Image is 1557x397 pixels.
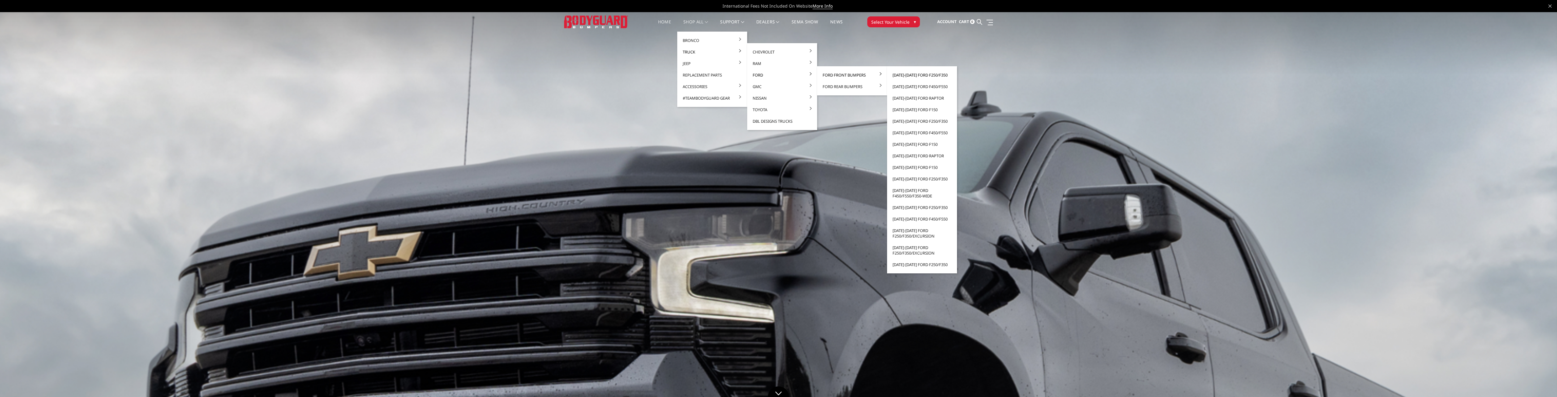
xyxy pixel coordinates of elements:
a: News [830,20,843,32]
a: DBL Designs Trucks [750,115,815,127]
a: Ford Front Bumpers [820,69,885,81]
a: [DATE]-[DATE] Ford F250/F350 [889,69,955,81]
a: Replacement Parts [680,69,745,81]
a: Ford Rear Bumpers [820,81,885,92]
a: [DATE]-[DATE] Ford F250/F350 [889,259,955,270]
a: Bronco [680,35,745,46]
a: [DATE]-[DATE] Ford F250/F350 [889,173,955,185]
a: [DATE]-[DATE] Ford F450/F550/F350-wide [889,185,955,202]
a: [DATE]-[DATE] Ford F450/F550 [889,127,955,139]
a: Accessories [680,81,745,92]
a: GMC [750,81,815,92]
a: Toyota [750,104,815,115]
a: [DATE]-[DATE] Ford F150 [889,104,955,115]
a: [DATE]-[DATE] Ford F250/F350 [889,115,955,127]
a: Home [658,20,671,32]
a: Click to Down [768,386,789,397]
iframe: Chat Widget [1527,368,1557,397]
a: Ram [750,58,815,69]
a: Truck [680,46,745,58]
span: Select Your Vehicle [871,19,910,25]
a: #TeamBodyguard Gear [680,92,745,104]
span: Account [937,19,957,24]
a: Jeep [680,58,745,69]
span: Cart [959,19,969,24]
a: Chevrolet [750,46,815,58]
a: Support [720,20,744,32]
a: [DATE]-[DATE] Ford Raptor [889,92,955,104]
a: [DATE]-[DATE] Ford F250/F350/Excursion [889,242,955,259]
a: Ford [750,69,815,81]
a: [DATE]-[DATE] Ford F250/F350/Excursion [889,225,955,242]
a: [DATE]-[DATE] Ford F250/F350 [889,202,955,213]
span: ▾ [914,19,916,25]
a: [DATE]-[DATE] Ford F450/F550 [889,81,955,92]
a: [DATE]-[DATE] Ford F150 [889,162,955,173]
a: SEMA Show [792,20,818,32]
a: [DATE]-[DATE] Ford F150 [889,139,955,150]
a: Account [937,14,957,30]
span: 0 [970,19,975,24]
a: shop all [683,20,708,32]
button: Select Your Vehicle [867,16,920,27]
img: BODYGUARD BUMPERS [564,15,628,28]
a: Cart 0 [959,14,975,30]
a: Nissan [750,92,815,104]
a: [DATE]-[DATE] Ford Raptor [889,150,955,162]
a: Dealers [756,20,779,32]
a: More Info [813,3,833,9]
a: [DATE]-[DATE] Ford F450/F550 [889,213,955,225]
